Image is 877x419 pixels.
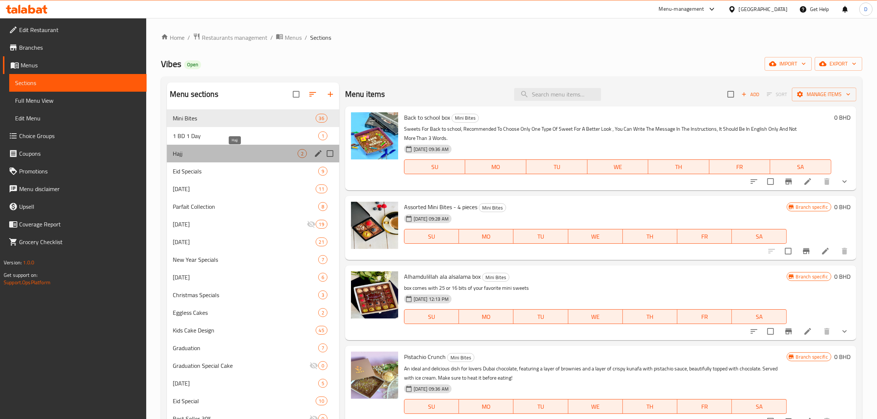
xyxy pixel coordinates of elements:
span: 8 [319,203,327,210]
h6: 0 BHD [834,352,850,362]
span: WE [590,162,646,172]
div: Father's Day [173,184,316,193]
button: TU [513,399,568,414]
h6: 0 BHD [834,202,850,212]
button: MO [459,399,513,414]
span: Branch specific [793,273,831,280]
button: TH [623,309,677,324]
button: Branch-specific-item [797,242,815,260]
span: 9 [319,168,327,175]
button: WE [568,309,623,324]
span: 11 [316,186,327,193]
div: Graduation7 [167,339,339,357]
span: Coverage Report [19,220,141,229]
span: 21 [316,239,327,246]
button: WE [568,229,623,244]
div: Eid Special10 [167,392,339,410]
p: An ideal and delicious dish for lovers Dubai chocolate, featuring a layer of brownies and a layer... [404,364,787,383]
button: FR [677,399,732,414]
span: Eggless Cakes [173,308,318,317]
a: Restaurants management [193,33,267,42]
span: Select to update [780,243,796,259]
div: Open [184,60,201,69]
span: WE [571,401,620,412]
div: New Year Specials7 [167,251,339,268]
span: Kids Cake Design [173,326,316,335]
button: TH [623,229,677,244]
span: FR [680,231,729,242]
span: Add item [739,89,762,100]
button: SU [404,399,459,414]
button: SA [732,229,786,244]
button: TU [526,159,587,174]
span: Select section [723,87,739,102]
div: items [318,344,327,352]
button: delete [818,173,836,190]
button: SA [770,159,831,174]
div: [DATE]19 [167,215,339,233]
span: SA [773,162,828,172]
span: Mini Bites [483,273,509,282]
span: Pistachio Crunch [404,351,446,362]
a: Support.OpsPlatform [4,278,50,287]
span: Parfait Collection [173,202,318,211]
a: Branches [3,39,147,56]
span: TH [651,162,706,172]
a: Sections [9,74,147,92]
button: WE [587,159,649,174]
span: [DATE] 09:36 AM [411,385,452,392]
span: 1 [319,133,327,140]
img: Assorted Mini Bites - 4 pieces [351,202,398,249]
span: Sections [15,78,141,87]
a: Edit Restaurant [3,21,147,39]
span: Grocery Checklist [19,237,141,246]
button: edit [313,148,324,159]
div: Christmas Specials3 [167,286,339,304]
span: Coupons [19,149,141,158]
li: / [187,33,190,42]
span: export [821,59,856,68]
a: Home [161,33,185,42]
span: 45 [316,327,327,334]
div: items [318,308,327,317]
span: Select section first [762,89,792,100]
span: [DATE] 09:36 AM [411,146,452,153]
span: [DATE] 12:13 PM [411,296,452,303]
div: Mini Bites36 [167,109,339,127]
span: SU [407,231,456,242]
button: TH [648,159,709,174]
span: MO [468,162,523,172]
span: SU [407,311,456,322]
button: MO [465,159,526,174]
p: Sweets For Back to school, Recommended To Choose Only One Type Of Sweet For A Better Look , You C... [404,124,831,143]
button: show more [836,173,853,190]
span: Version: [4,258,22,267]
span: Restaurants management [202,33,267,42]
span: [DATE] [173,379,318,388]
button: import [765,57,812,71]
a: Coverage Report [3,215,147,233]
span: 0 [319,362,327,369]
div: 1 BD 1 Day1 [167,127,339,145]
button: export [815,57,862,71]
li: / [270,33,273,42]
a: Menus [3,56,147,74]
span: TH [626,231,674,242]
div: Eid Specials9 [167,162,339,180]
button: Add section [322,85,339,103]
span: Christmas Specials [173,291,318,299]
span: [DATE] [173,184,316,193]
span: [DATE] [173,220,307,229]
button: SU [404,309,459,324]
nav: breadcrumb [161,33,862,42]
span: import [771,59,806,68]
li: / [305,33,307,42]
span: TU [516,401,565,412]
span: 10 [316,398,327,405]
span: Select all sections [288,87,304,102]
h6: 0 BHD [834,271,850,282]
span: TH [626,401,674,412]
button: delete [818,323,836,340]
button: WE [568,399,623,414]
